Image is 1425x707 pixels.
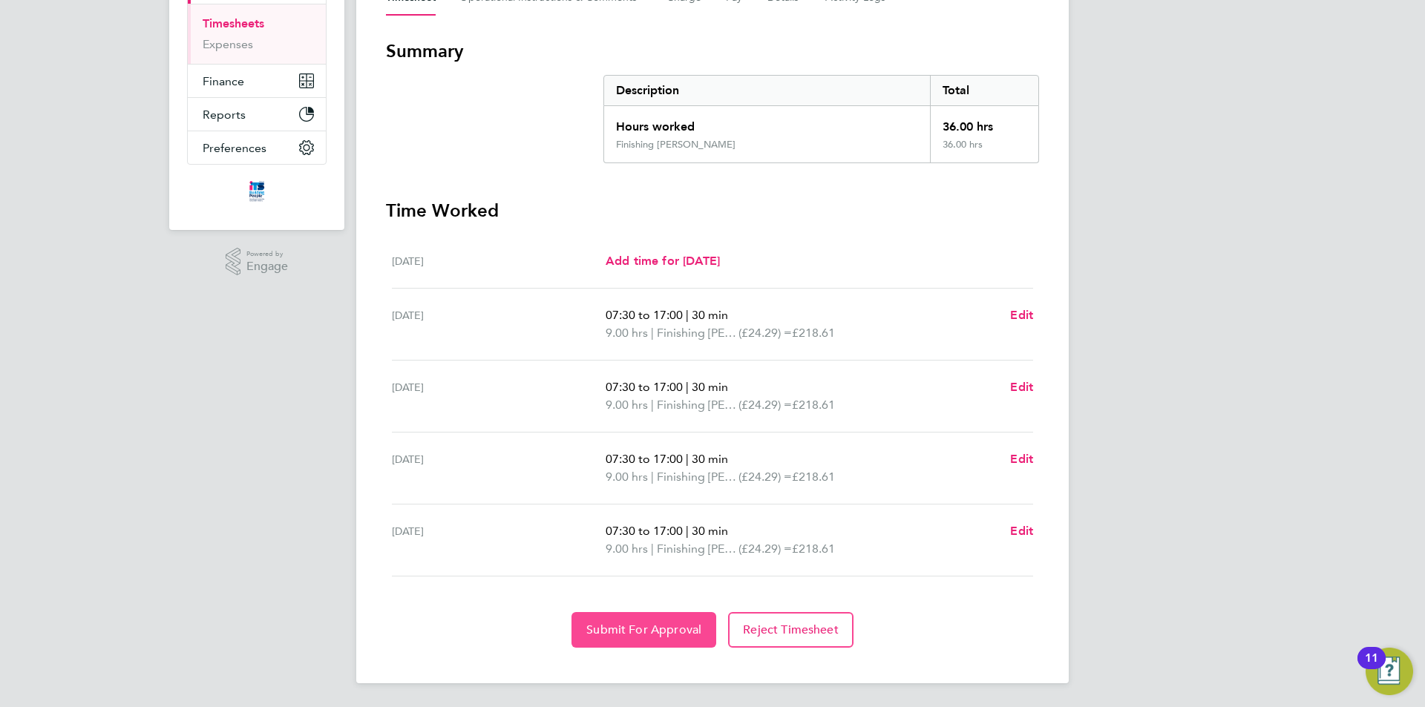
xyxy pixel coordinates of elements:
[686,308,689,322] span: |
[1010,450,1033,468] a: Edit
[1010,380,1033,394] span: Edit
[203,74,244,88] span: Finance
[738,470,792,484] span: (£24.29) =
[930,76,1038,105] div: Total
[657,324,738,342] span: Finishing [PERSON_NAME]
[792,398,835,412] span: £218.61
[651,542,654,556] span: |
[743,622,839,637] span: Reject Timesheet
[246,180,267,203] img: itsconstruction-logo-retina.png
[651,326,654,340] span: |
[386,39,1039,648] section: Timesheet
[392,306,606,342] div: [DATE]
[606,542,648,556] span: 9.00 hrs
[692,524,728,538] span: 30 min
[606,380,683,394] span: 07:30 to 17:00
[606,398,648,412] span: 9.00 hrs
[651,470,654,484] span: |
[392,450,606,486] div: [DATE]
[1010,524,1033,538] span: Edit
[606,254,720,268] span: Add time for [DATE]
[930,139,1038,162] div: 36.00 hrs
[616,139,736,151] div: Finishing [PERSON_NAME]
[686,524,689,538] span: |
[738,326,792,340] span: (£24.29) =
[606,452,683,466] span: 07:30 to 17:00
[657,468,738,486] span: Finishing [PERSON_NAME]
[606,308,683,322] span: 07:30 to 17:00
[606,252,720,270] a: Add time for [DATE]
[606,470,648,484] span: 9.00 hrs
[738,542,792,556] span: (£24.29) =
[1010,452,1033,466] span: Edit
[392,378,606,414] div: [DATE]
[603,75,1039,163] div: Summary
[392,522,606,558] div: [DATE]
[586,622,701,637] span: Submit For Approval
[604,76,930,105] div: Description
[606,524,683,538] span: 07:30 to 17:00
[1010,522,1033,540] a: Edit
[1010,378,1033,396] a: Edit
[246,248,288,260] span: Powered by
[792,470,835,484] span: £218.61
[657,540,738,558] span: Finishing [PERSON_NAME]
[1365,658,1378,677] div: 11
[188,65,326,97] button: Finance
[188,98,326,131] button: Reports
[187,180,327,203] a: Go to home page
[188,131,326,164] button: Preferences
[246,260,288,273] span: Engage
[738,398,792,412] span: (£24.29) =
[792,542,835,556] span: £218.61
[386,39,1039,63] h3: Summary
[1010,306,1033,324] a: Edit
[226,248,289,276] a: Powered byEngage
[203,141,266,155] span: Preferences
[1366,648,1413,695] button: Open Resource Center, 11 new notifications
[792,326,835,340] span: £218.61
[686,380,689,394] span: |
[604,106,930,139] div: Hours worked
[651,398,654,412] span: |
[692,380,728,394] span: 30 min
[203,37,253,51] a: Expenses
[386,199,1039,223] h3: Time Worked
[728,612,854,648] button: Reject Timesheet
[686,452,689,466] span: |
[203,108,246,122] span: Reports
[571,612,716,648] button: Submit For Approval
[692,452,728,466] span: 30 min
[930,106,1038,139] div: 36.00 hrs
[606,326,648,340] span: 9.00 hrs
[392,252,606,270] div: [DATE]
[188,4,326,64] div: Timesheets
[1010,308,1033,322] span: Edit
[657,396,738,414] span: Finishing [PERSON_NAME]
[203,16,264,30] a: Timesheets
[692,308,728,322] span: 30 min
